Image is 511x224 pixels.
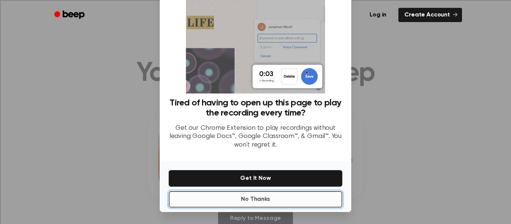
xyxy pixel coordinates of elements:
a: Beep [49,8,91,22]
p: Get our Chrome Extension to play recordings without leaving Google Docs™, Google Classroom™, & Gm... [169,124,342,150]
div: Move To ... [3,50,508,57]
button: No Thanks [169,191,342,208]
div: Sort A > Z [3,3,508,10]
div: Options [3,30,508,37]
a: Log in [362,6,394,24]
button: Get It Now [169,170,342,187]
div: Move To ... [3,16,508,23]
div: Sign out [3,37,508,43]
div: Delete [3,23,508,30]
div: Rename [3,43,508,50]
a: Create Account [398,8,462,22]
div: Sort New > Old [3,10,508,16]
h3: Tired of having to open up this page to play the recording every time? [169,98,342,118]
